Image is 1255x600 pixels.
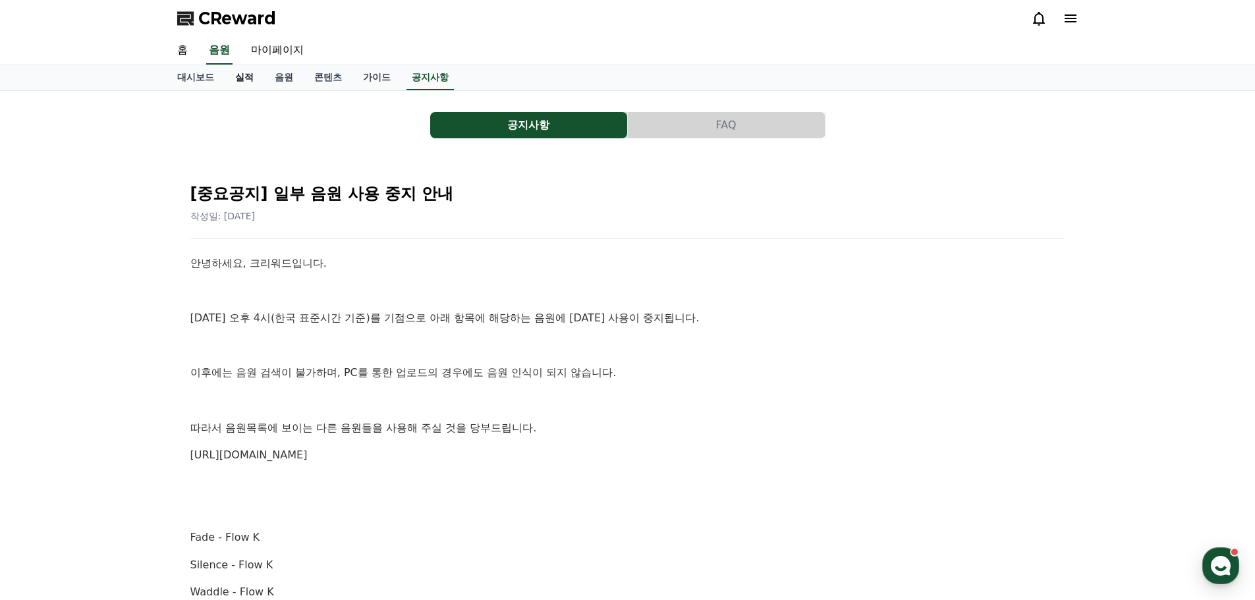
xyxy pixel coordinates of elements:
[628,112,825,138] button: FAQ
[167,65,225,90] a: 대시보드
[264,65,304,90] a: 음원
[190,310,1065,327] p: [DATE] 오후 4시(한국 표준시간 기준)를 기점으로 아래 항목에 해당하는 음원에 [DATE] 사용이 중지됩니다.
[177,8,276,29] a: CReward
[304,65,352,90] a: 콘텐츠
[240,37,314,65] a: 마이페이지
[430,112,627,138] button: 공지사항
[430,112,628,138] a: 공지사항
[190,211,256,221] span: 작성일: [DATE]
[121,438,136,449] span: 대화
[170,418,253,450] a: 설정
[204,437,219,448] span: 설정
[406,65,454,90] a: 공지사항
[190,449,308,461] a: [URL][DOMAIN_NAME]
[206,37,233,65] a: 음원
[87,418,170,450] a: 대화
[4,418,87,450] a: 홈
[352,65,401,90] a: 가이드
[42,437,49,448] span: 홈
[190,557,1065,574] p: Silence - Flow K
[190,364,1065,381] p: 이후에는 음원 검색이 불가하며, PC를 통한 업로드의 경우에도 음원 인식이 되지 않습니다.
[198,8,276,29] span: CReward
[190,529,1065,546] p: Fade - Flow K
[190,255,1065,272] p: 안녕하세요, 크리워드입니다.
[190,183,1065,204] h2: [중요공지] 일부 음원 사용 중지 안내
[190,420,1065,437] p: 따라서 음원목록에 보이는 다른 음원들을 사용해 주실 것을 당부드립니다.
[167,37,198,65] a: 홈
[225,65,264,90] a: 실적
